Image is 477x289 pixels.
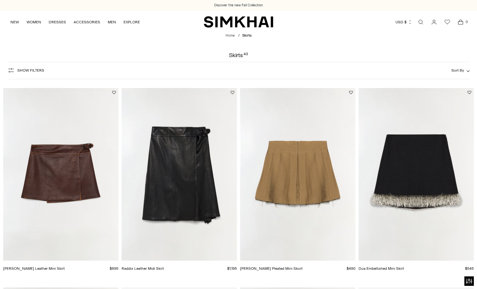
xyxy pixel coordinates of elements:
span: 0 [464,19,469,25]
a: [PERSON_NAME] Pleated Mini Skort [240,266,303,271]
a: MEN [108,15,116,29]
a: Go to the account page [428,16,440,28]
span: $1,195 [227,266,237,271]
a: Raddix Leather Midi Skirt [122,266,164,271]
button: Show Filters [7,65,44,75]
a: Raddix Leather Midi Skirt [122,88,237,261]
a: Open cart modal [454,16,467,28]
a: Dua Embellished Mini Skirt [359,266,404,271]
button: Add to Wishlist [231,91,234,94]
span: Skirts [242,33,251,38]
a: Rives Pleated Mini Skort [240,88,355,261]
span: Sort By [451,68,464,73]
a: Discover the new Fall Collection [214,3,263,8]
a: WOMEN [27,15,41,29]
a: SIMKHAI [204,16,273,28]
button: Add to Wishlist [349,91,353,94]
button: Sort By [451,67,470,74]
a: Dua Embellished Mini Skirt [359,88,474,261]
span: $490 [347,266,355,271]
a: DRESSES [49,15,66,29]
button: USD $ [395,15,412,29]
a: Madeline Leather Mini Skirt [3,88,118,261]
h1: Skirts [229,52,248,58]
button: Add to Wishlist [468,91,471,94]
span: $895 [110,266,118,271]
a: EXPLORE [124,15,140,29]
a: ACCESSORIES [74,15,100,29]
a: Open search modal [414,16,427,28]
button: Add to Wishlist [112,91,116,94]
nav: breadcrumbs [226,33,251,38]
a: Wishlist [441,16,454,28]
a: NEW [10,15,19,29]
div: 43 [244,52,248,58]
a: [PERSON_NAME] Leather Mini Skirt [3,266,65,271]
div: / [238,33,240,38]
span: Show Filters [17,68,44,73]
a: Home [226,33,235,38]
span: $545 [465,266,474,271]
